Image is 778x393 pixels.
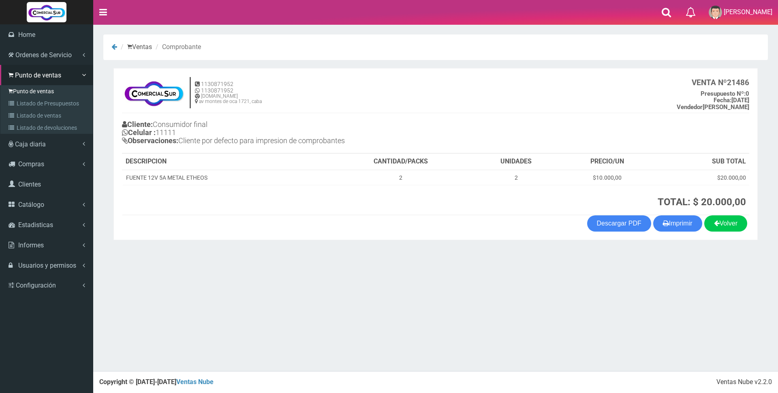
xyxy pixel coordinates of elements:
a: Listado de devoluciones [2,122,93,134]
strong: Copyright © [DATE]-[DATE] [99,378,214,386]
td: 2 [472,170,560,185]
span: Ordenes de Servicio [15,51,72,59]
td: $20.000,00 [654,170,749,185]
span: Estadisticas [18,221,53,229]
th: PRECIO/UN [560,154,654,170]
b: 21486 [692,78,749,87]
span: Caja diaria [15,140,46,148]
img: Logo grande [27,2,66,22]
div: Ventas Nube v2.2.0 [716,378,772,387]
a: Volver [704,215,747,232]
span: Home [18,31,35,39]
span: Compras [18,160,44,168]
img: f695dc5f3a855ddc19300c990e0c55a2.jpg [122,77,186,109]
b: Observaciones: [122,136,178,145]
h5: 1130871952 1130871952 [195,81,262,94]
h6: [DOMAIN_NAME] av montes de oca 1721, caba [195,94,262,104]
strong: Vendedor [677,103,703,111]
span: Clientes [18,180,41,188]
th: DESCRIPCION [122,154,329,170]
button: Imprimir [653,215,702,232]
a: Descargar PDF [587,215,651,232]
span: Punto de ventas [15,71,61,79]
strong: VENTA Nº [692,78,727,87]
img: User Image [709,6,722,19]
span: Usuarios y permisos [18,262,76,269]
a: Listado de ventas [2,110,93,122]
b: Cliente: [122,120,153,129]
strong: Fecha: [714,97,731,104]
strong: TOTAL: $ 20.000,00 [658,196,746,208]
b: Celular : [122,128,156,137]
td: 2 [329,170,472,185]
th: SUB TOTAL [654,154,749,170]
span: [PERSON_NAME] [724,8,772,16]
th: UNIDADES [472,154,560,170]
li: Ventas [119,43,152,52]
b: [PERSON_NAME] [677,103,749,111]
a: Listado de Presupuestos [2,97,93,110]
td: $10.000,00 [560,170,654,185]
span: Catálogo [18,201,44,208]
a: Ventas Nube [176,378,214,386]
b: 0 [701,90,749,97]
th: CANTIDAD/PACKS [329,154,472,170]
b: [DATE] [714,97,749,104]
h4: Consumidor final 11111 Cliente por defecto para impresion de comprobantes [122,118,436,148]
td: FUENTE 12V 5A METAL ETHEOS [122,170,329,185]
a: Punto de ventas [2,85,93,97]
span: Configuración [16,281,56,289]
span: Informes [18,241,44,249]
strong: Presupuesto Nº: [701,90,746,97]
li: Comprobante [154,43,201,52]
